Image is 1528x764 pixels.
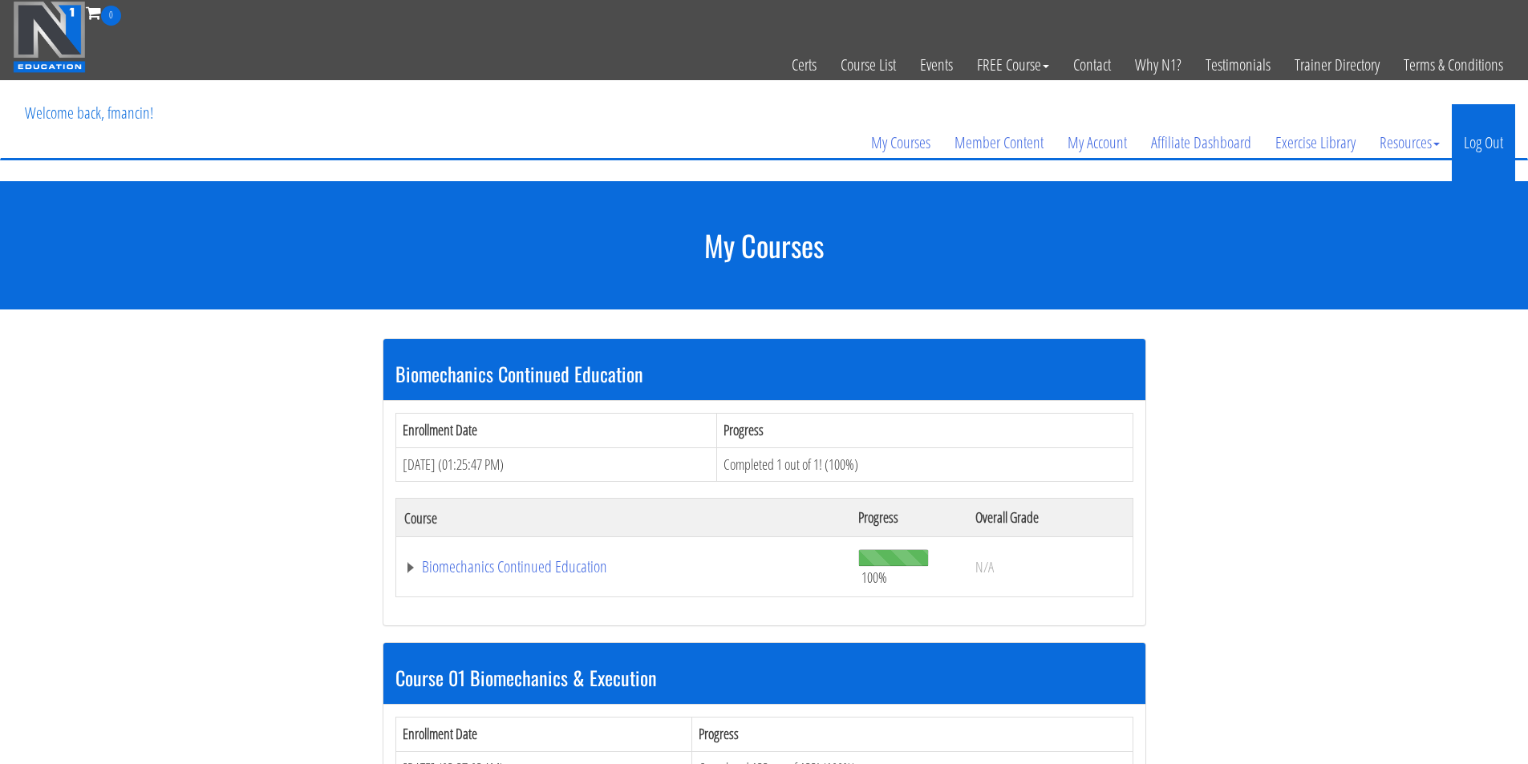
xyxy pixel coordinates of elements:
a: Course List [829,26,908,104]
td: [DATE] (01:25:47 PM) [395,447,717,482]
a: Certs [780,26,829,104]
img: n1-education [13,1,86,73]
a: FREE Course [965,26,1061,104]
th: Enrollment Date [395,718,691,752]
a: My Courses [859,104,942,181]
th: Progress [850,499,967,537]
a: Why N1? [1123,26,1194,104]
th: Enrollment Date [395,413,717,447]
span: 100% [861,568,887,586]
th: Course [395,499,850,537]
a: Events [908,26,965,104]
span: 0 [101,6,121,26]
a: My Account [1056,104,1139,181]
a: Affiliate Dashboard [1139,104,1263,181]
a: Contact [1061,26,1123,104]
th: Progress [691,718,1133,752]
a: Resources [1368,104,1452,181]
a: Terms & Conditions [1392,26,1515,104]
a: Trainer Directory [1283,26,1392,104]
h3: Biomechanics Continued Education [395,363,1133,384]
a: 0 [86,2,121,23]
a: Member Content [942,104,1056,181]
h3: Course 01 Biomechanics & Execution [395,667,1133,688]
th: Overall Grade [967,499,1133,537]
a: Biomechanics Continued Education [404,559,843,575]
td: N/A [967,537,1133,597]
td: Completed 1 out of 1! (100%) [717,447,1133,482]
p: Welcome back, fmancin! [13,81,165,145]
th: Progress [717,413,1133,447]
a: Exercise Library [1263,104,1368,181]
a: Log Out [1452,104,1515,181]
a: Testimonials [1194,26,1283,104]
